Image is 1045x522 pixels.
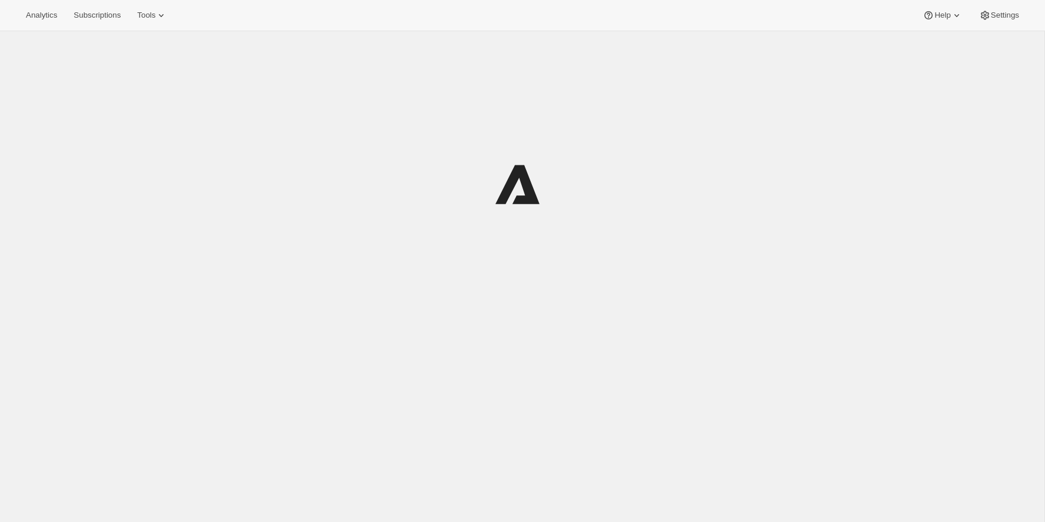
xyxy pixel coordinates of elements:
[19,7,64,24] button: Analytics
[66,7,128,24] button: Subscriptions
[991,11,1019,20] span: Settings
[130,7,174,24] button: Tools
[137,11,155,20] span: Tools
[74,11,121,20] span: Subscriptions
[972,7,1026,24] button: Settings
[934,11,950,20] span: Help
[26,11,57,20] span: Analytics
[916,7,969,24] button: Help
